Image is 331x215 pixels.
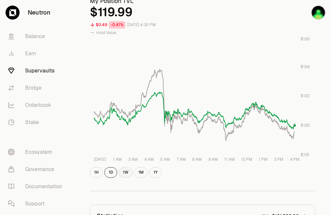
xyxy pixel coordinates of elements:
tspan: 3 PM [274,157,284,162]
a: Earn [3,45,71,62]
div: $0.49 [96,21,107,29]
button: 1M [134,167,148,178]
button: 1D [104,167,117,178]
tspan: $120 [301,123,311,128]
tspan: 1 PM [259,157,268,162]
img: Axelar1 [311,5,326,20]
a: Supervaults [3,62,71,79]
a: Stake [3,114,71,131]
tspan: 4 PM [290,157,300,162]
tspan: $122 [301,94,310,99]
tspan: $118 [301,152,310,158]
tspan: 5 AM [161,157,170,162]
button: 1H [90,167,103,178]
a: Orderbook [3,97,71,114]
a: Balance [3,28,71,45]
a: Bridge [3,79,71,97]
button: 1Y [149,167,162,178]
div: [DATE] 4:30 PM [127,21,156,29]
tspan: $124 [301,64,310,69]
tspan: [DATE] [94,157,106,162]
div: $119.99 [90,6,315,19]
a: Governance [3,161,71,178]
tspan: 11 AM [225,157,235,162]
div: -0.41% [109,21,126,29]
tspan: 9 AM [209,157,218,162]
tspan: 12 PM [241,157,253,162]
tspan: 3 AM [129,157,138,162]
a: Ecosystem [3,144,71,161]
tspan: 7 AM [177,157,186,162]
tspan: 8 AM [193,157,202,162]
button: 1W [119,167,133,178]
span: Hold Value [96,30,116,35]
tspan: 4 AM [144,157,154,162]
tspan: $126 [301,36,310,42]
tspan: 1 AM [113,157,122,162]
a: Support [3,195,71,212]
a: Documentation [3,178,71,195]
